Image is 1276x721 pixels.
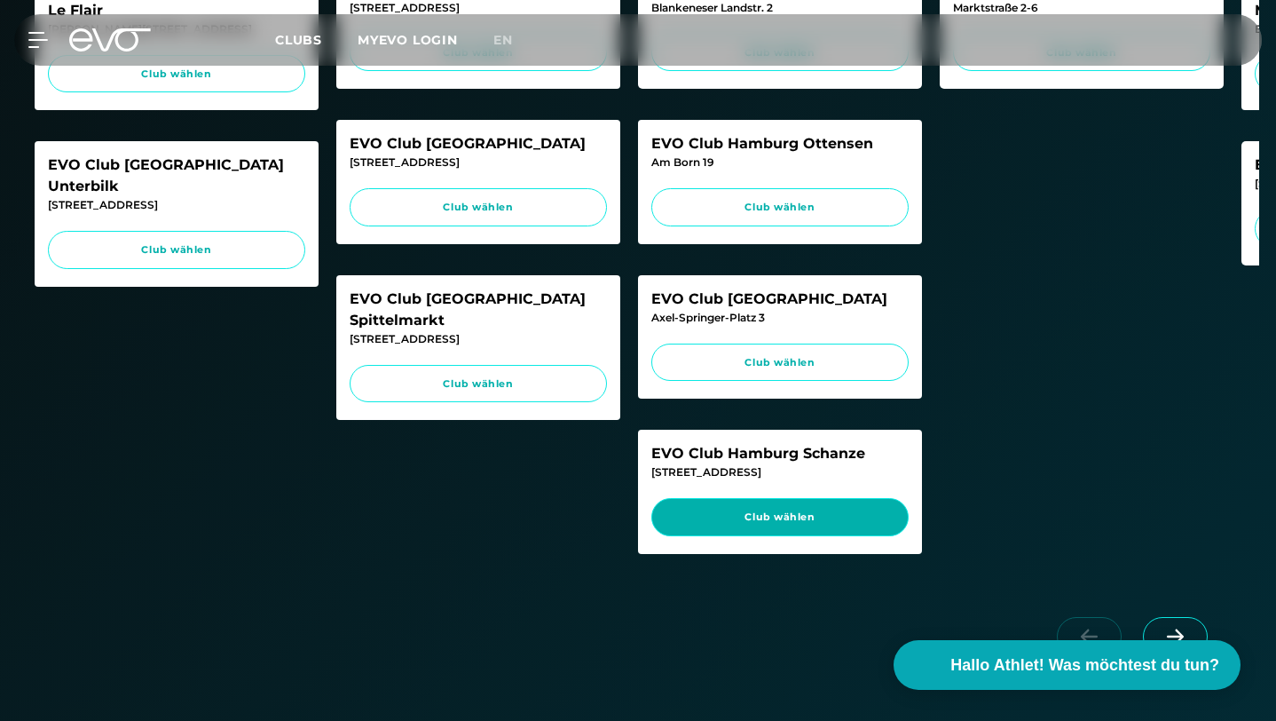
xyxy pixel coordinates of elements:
[350,154,607,170] div: [STREET_ADDRESS]
[668,510,892,525] span: Club wählen
[350,133,607,154] div: EVO Club [GEOGRAPHIC_DATA]
[651,289,909,310] div: EVO Club [GEOGRAPHIC_DATA]
[48,154,305,197] div: EVO Club [GEOGRAPHIC_DATA] Unterbilk
[350,331,607,347] div: [STREET_ADDRESS]
[275,31,358,48] a: Clubs
[366,376,590,392] span: Club wählen
[651,133,909,154] div: EVO Club Hamburg Ottensen
[350,188,607,226] a: Club wählen
[651,498,909,536] a: Club wählen
[651,464,909,480] div: [STREET_ADDRESS]
[65,242,288,257] span: Club wählen
[651,344,909,382] a: Club wählen
[493,30,534,51] a: en
[651,310,909,326] div: Axel-Springer-Platz 3
[668,355,892,370] span: Club wählen
[651,154,909,170] div: Am Born 19
[350,289,607,331] div: EVO Club [GEOGRAPHIC_DATA] Spittelmarkt
[48,231,305,269] a: Club wählen
[275,32,322,48] span: Clubs
[668,200,892,215] span: Club wählen
[651,188,909,226] a: Club wählen
[493,32,513,48] span: en
[350,365,607,403] a: Club wählen
[894,640,1241,690] button: Hallo Athlet! Was möchtest du tun?
[950,654,1219,677] span: Hallo Athlet! Was möchtest du tun?
[48,197,305,213] div: [STREET_ADDRESS]
[358,32,458,48] a: MYEVO LOGIN
[651,443,909,464] div: EVO Club Hamburg Schanze
[366,200,590,215] span: Club wählen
